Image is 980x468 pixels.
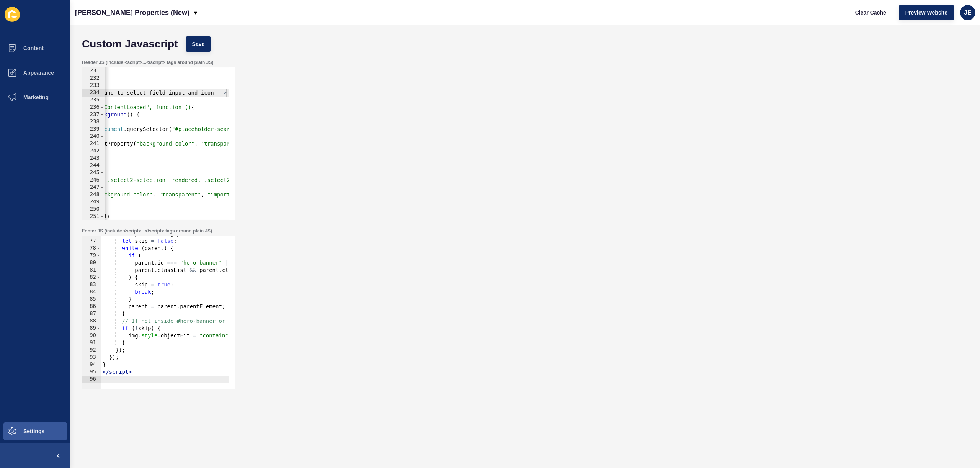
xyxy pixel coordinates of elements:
[75,3,189,22] p: [PERSON_NAME] Properties (New)
[82,198,105,206] div: 249
[82,206,105,213] div: 250
[82,169,105,177] div: 245
[82,339,101,347] div: 91
[82,310,101,317] div: 87
[82,59,213,65] label: Header JS (include <script>...</script> tags around plain JS)
[82,317,101,325] div: 88
[82,376,101,383] div: 96
[964,9,972,16] span: JE
[82,296,101,303] div: 85
[82,281,101,288] div: 83
[82,155,105,162] div: 243
[82,252,101,259] div: 79
[192,40,205,48] span: Save
[855,9,886,16] span: Clear Cache
[82,82,105,89] div: 233
[849,5,893,20] button: Clear Cache
[82,228,212,234] label: Footer JS (include <script>...</script> tags around plain JS)
[82,184,105,191] div: 247
[905,9,947,16] span: Preview Website
[82,354,101,361] div: 93
[82,325,101,332] div: 89
[82,347,101,354] div: 92
[82,259,101,267] div: 80
[82,140,105,147] div: 241
[186,36,211,52] button: Save
[82,191,105,198] div: 248
[82,147,105,155] div: 242
[82,40,178,48] h1: Custom Javascript
[82,67,105,75] div: 231
[899,5,954,20] button: Preview Website
[82,237,101,245] div: 77
[82,162,105,169] div: 244
[82,126,105,133] div: 239
[82,267,101,274] div: 81
[82,111,105,118] div: 237
[82,104,105,111] div: 236
[82,177,105,184] div: 246
[82,288,101,296] div: 84
[82,274,101,281] div: 82
[82,303,101,310] div: 86
[82,368,101,376] div: 95
[82,332,101,339] div: 90
[82,245,101,252] div: 78
[82,75,105,82] div: 232
[82,118,105,126] div: 238
[82,133,105,140] div: 240
[82,89,105,97] div: 234
[82,97,105,104] div: 235
[82,213,105,220] div: 251
[82,361,101,368] div: 94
